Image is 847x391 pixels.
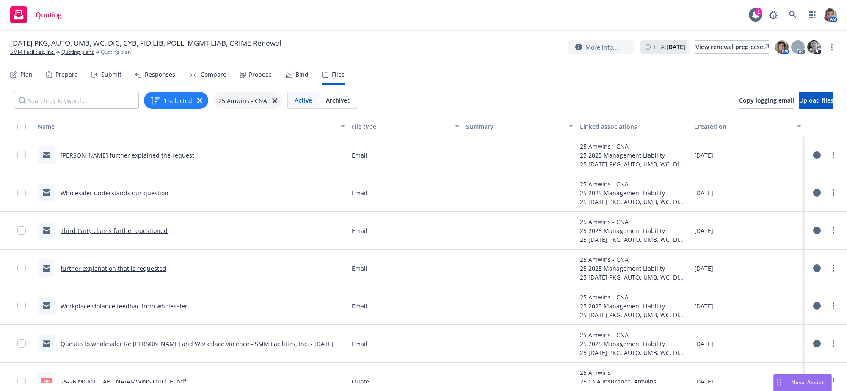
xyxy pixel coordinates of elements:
span: [DATE] [694,226,713,235]
a: more [828,301,839,311]
div: 25 [DATE] PKG, AUTO, UMB, WC, DIC, CYB, FID LIB, POLL, MGMT LIAB, CRIME Renewal [580,235,687,244]
span: Archived [326,96,351,105]
a: more [828,225,839,236]
div: Propose [249,71,272,78]
div: 1 [755,8,762,16]
a: [PERSON_NAME] further explained the request [61,151,194,159]
div: Submit [101,71,121,78]
span: More info... [585,43,618,52]
div: 25 [DATE] PKG, AUTO, UMB, WC, DIC, CYB, FID LIB, POLL, MGMT LIAB, CRIME Renewal [580,348,687,357]
strong: [DATE] [666,43,685,51]
button: Name [34,116,348,136]
a: Quoting [7,3,65,27]
div: Summary [466,122,564,131]
a: Workplace violance feedbac from wholesaler [61,302,188,310]
a: further explanation that is requested [61,264,166,272]
img: photo [823,8,837,22]
span: [DATE] PKG, AUTO, UMB, WC, DIC, CYB, FID LIB, POLL, MGMT LIAB, CRIME Renewal [10,38,281,48]
div: 25 Amwins - CNA [580,217,687,226]
a: SMM Facilities, Inc. [10,48,55,56]
a: more [828,188,839,198]
div: 25 Amwins - CNA [580,142,687,151]
div: 25 Amwins - CNA [580,180,687,189]
span: Email [352,302,367,311]
div: 25 [DATE] PKG, AUTO, UMB, WC, DIC, CYB, FID LIB, POLL, MGMT LIAB, CRIME Renewal [580,311,687,319]
div: Prepare [55,71,78,78]
div: Linked associations [580,122,687,131]
button: File type [348,116,463,136]
button: Linked associations [577,116,691,136]
button: More info... [568,40,634,54]
div: File type [352,122,450,131]
div: 25 2025 Management Liability [580,302,687,311]
button: Nova Assist [773,374,832,391]
div: 25 [DATE] PKG, AUTO, UMB, WC, DIC, CYB, FID LIB, POLL, MGMT LIAB, CRIME Renewal [580,197,687,206]
span: [DATE] [694,151,713,160]
div: 25 2025 Management Liability [580,189,687,197]
input: Select all [17,122,26,130]
div: 25 [DATE] PKG, AUTO, UMB, WC, DIC, CYB, FID LIB, POLL, MGMT LIAB, CRIME Renewal [580,273,687,282]
input: Toggle Row Selected [17,339,26,348]
div: View renewal prep case [695,41,769,53]
span: Active [295,96,312,105]
span: Nova Assist [791,379,825,386]
input: Toggle Row Selected [17,226,26,235]
div: 25 2025 Management Liability [580,226,687,235]
span: Email [352,189,367,197]
div: Plan [20,71,33,78]
a: Quoting plans [61,48,94,56]
input: Toggle Row Selected [17,377,26,385]
div: 25 2025 Management Liability [580,339,687,348]
div: 25 2025 Management Liability [580,264,687,273]
input: Search by keyword... [14,92,139,109]
a: 25-26 MGMT LIAB CNA/AMWINS QUOTE .pdf [61,377,186,385]
a: Report a Bug [765,6,782,23]
span: Email [352,151,367,160]
div: Created on [694,122,792,131]
span: ETA : [654,42,685,51]
span: Quoting [36,11,62,18]
input: Toggle Row Selected [17,264,26,272]
img: photo [775,40,789,54]
div: Files [332,71,345,78]
div: 25 Amwins [580,368,687,377]
a: more [828,150,839,160]
a: more [828,338,839,349]
span: [DATE] [694,189,713,197]
input: Toggle Row Selected [17,189,26,197]
span: Quoting plan [101,48,131,56]
div: Compare [201,71,226,78]
span: Email [352,226,367,235]
div: Responses [145,71,175,78]
img: photo [807,40,821,54]
a: Third Party claims further questioned [61,227,168,235]
div: Drag to move [774,374,784,391]
button: 1 selected [150,95,192,105]
input: Toggle Row Selected [17,151,26,159]
span: pdf [41,378,52,384]
a: Switch app [804,6,821,23]
a: Wholesaler understands our question [61,189,168,197]
input: Toggle Row Selected [17,302,26,310]
div: 25 Amwins - CNA [580,255,687,264]
div: 25 [DATE] PKG, AUTO, UMB, WC, DIC, CYB, FID LIB, POLL, MGMT LIAB, CRIME Renewal [580,160,687,169]
button: Upload files [799,92,833,109]
span: [DATE] [694,302,713,311]
span: Email [352,339,367,348]
div: 25 Amwins - CNA [580,330,687,339]
a: Questio to wholesaler Re [PERSON_NAME] and Workplace violence - SMM Facilities, Inc. - [DATE] [61,340,334,348]
div: 25 Amwins - CNA [580,293,687,302]
a: Search [784,6,801,23]
span: Upload files [799,96,833,104]
a: more [827,42,837,52]
a: View renewal prep case [695,40,769,54]
span: [DATE] [694,377,713,386]
button: Summary [463,116,577,136]
span: Copy logging email [739,96,794,104]
span: 25 Amwins - CNA [218,96,267,105]
span: Quote [352,377,369,386]
span: L [796,43,800,52]
div: Bind [295,71,309,78]
span: Email [352,264,367,273]
div: Name [38,122,336,131]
